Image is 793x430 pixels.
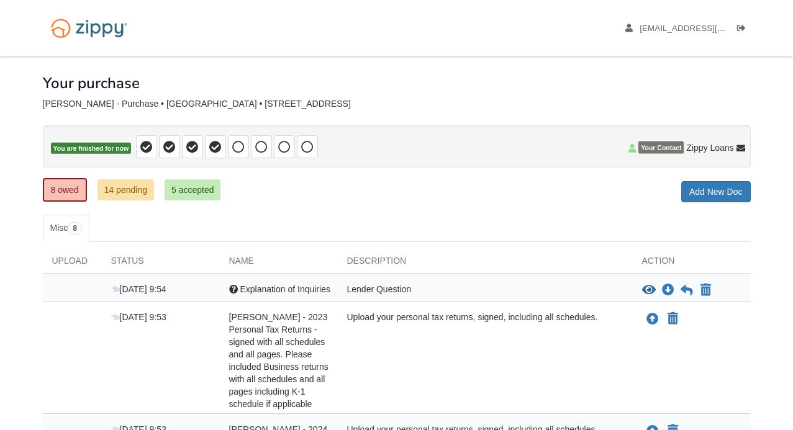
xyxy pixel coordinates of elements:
span: Zippy Loans [686,141,733,154]
div: Action [633,254,751,273]
span: [PERSON_NAME] - 2023 Personal Tax Returns - signed with all schedules and all pages. Please inclu... [229,312,329,409]
button: Upload Robert Fultz - 2023 Personal Tax Returns - signed with all schedules and all pages. Please... [645,311,660,327]
div: [PERSON_NAME] - Purchase • [GEOGRAPHIC_DATA] • [STREET_ADDRESS] [43,99,751,109]
h1: Your purchase [43,75,140,91]
div: Lender Question [338,283,633,298]
a: Download Explanation of Inquiries [662,285,674,295]
div: Name [220,254,338,273]
a: Misc [43,215,89,242]
a: 5 accepted [165,179,221,200]
a: 8 owed [43,178,87,202]
div: Upload your personal tax returns, signed, including all schedules. [338,311,633,410]
div: Status [102,254,220,273]
button: Declare Explanation of Inquiries not applicable [699,283,712,298]
span: You are finished for now [51,143,132,155]
a: edit profile [625,24,782,36]
button: Declare Robert Fultz - 2023 Personal Tax Returns - signed with all schedules and all pages. Pleas... [666,311,679,326]
span: Explanation of Inquiries [240,284,330,294]
div: Upload [43,254,102,273]
a: 14 pending [97,179,154,200]
span: 8 [68,222,82,235]
span: Your Contact [638,141,684,154]
span: [DATE] 9:54 [111,284,166,294]
a: Log out [737,24,751,36]
span: [DATE] 9:53 [111,312,166,322]
button: View Explanation of Inquiries [642,284,656,297]
a: Add New Doc [681,181,751,202]
span: rfultz@bsu.edu [640,24,782,33]
div: Description [338,254,633,273]
img: Logo [43,12,135,44]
